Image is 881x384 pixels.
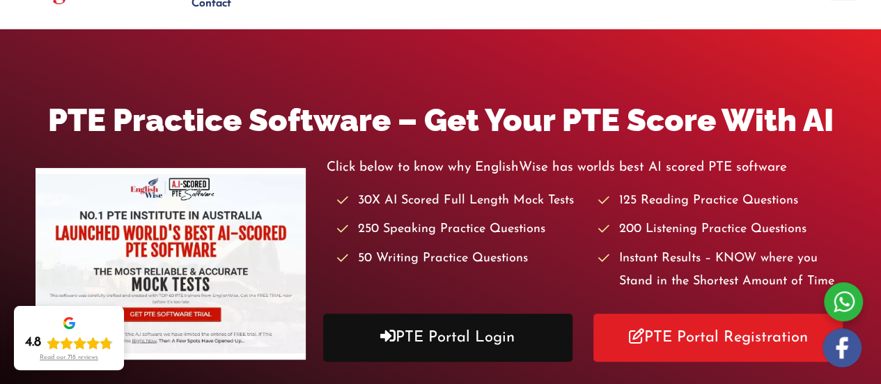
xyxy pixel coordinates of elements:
[593,314,843,362] a: PTE Portal Registration
[327,156,846,179] p: Click below to know why EnglishWise has worlds best AI scored PTE software
[337,190,585,213] li: 30X AI Scored Full Length Mock Tests
[598,190,845,213] li: 125 Reading Practice Questions
[598,218,845,241] li: 200 Listening Practice Questions
[25,335,41,351] div: 4.8
[323,314,572,362] a: PTE Portal Login
[40,354,98,362] div: Read our 718 reviews
[337,218,585,241] li: 250 Speaking Practice Questions
[598,247,845,294] li: Instant Results – KNOW where you Stand in the Shortest Amount of Time
[822,328,861,367] img: white-facebook.png
[337,247,585,270] li: 50 Writing Practice Questions
[36,98,846,142] h1: PTE Practice Software – Get Your PTE Score With AI
[25,335,113,351] div: Rating: 4.8 out of 5
[36,168,306,360] img: pte-institute-main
